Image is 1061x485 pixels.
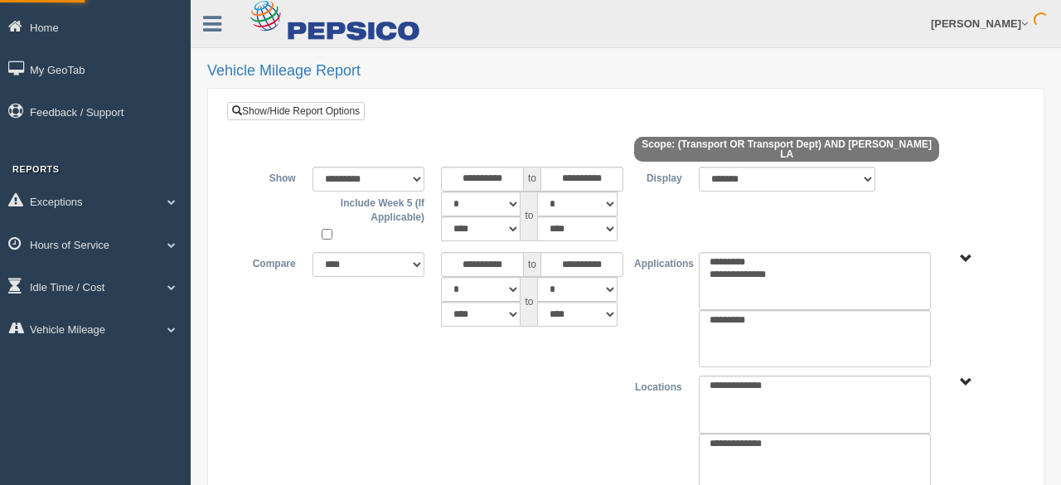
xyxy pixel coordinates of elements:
label: Show [240,167,304,187]
label: Applications [626,252,690,272]
label: Include Week 5 (If Applicable) [312,192,424,226]
span: to [524,167,540,192]
span: Scope: (Transport OR Transport Dept) AND [PERSON_NAME] LA [634,137,939,162]
span: to [521,277,537,327]
span: to [524,252,540,277]
label: Compare [240,252,304,272]
a: Show/Hide Report Options [227,102,365,120]
h2: Vehicle Mileage Report [207,63,1044,80]
label: Locations [626,376,690,395]
span: to [521,192,537,241]
label: Display [626,167,690,187]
